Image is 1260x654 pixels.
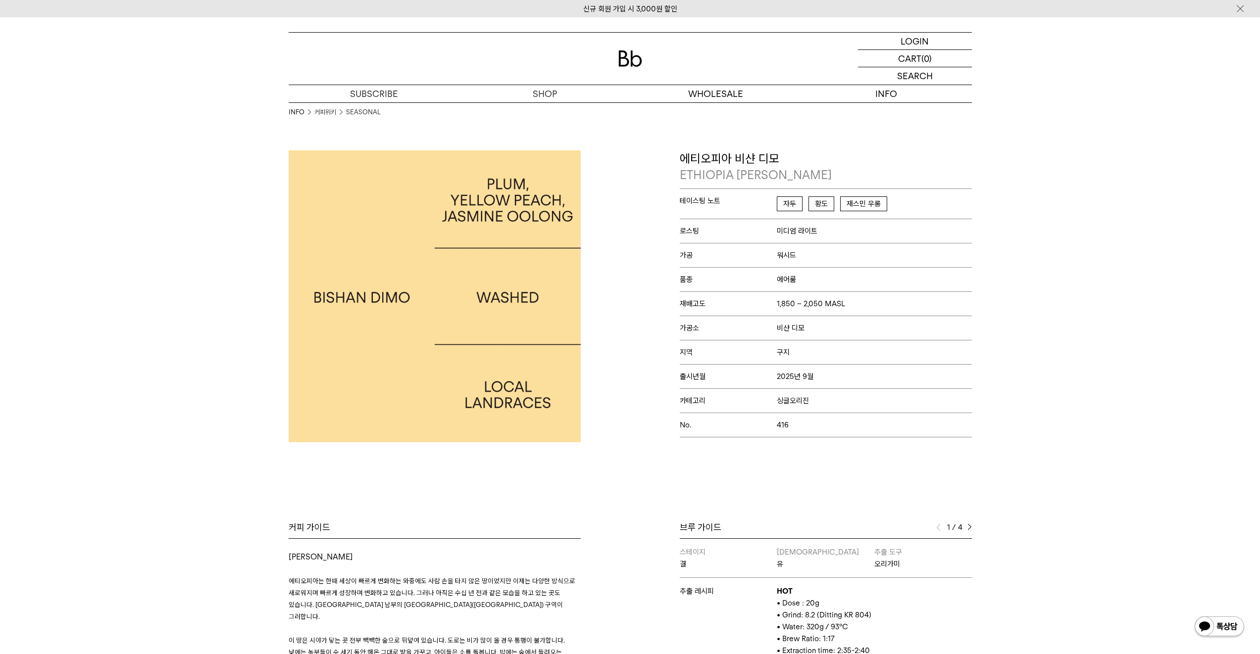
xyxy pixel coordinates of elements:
[680,558,777,570] p: 결
[898,50,921,67] p: CART
[680,585,777,597] p: 추출 레시피
[680,420,777,429] span: No.
[289,521,581,533] div: 커피 가이드
[289,85,459,102] a: SUBSCRIBE
[777,420,789,429] span: 416
[680,227,777,235] span: 로스팅
[680,521,972,533] div: 브루 가이드
[840,196,887,211] span: 재스민 우롱
[958,521,962,533] span: 4
[680,196,777,205] span: 테이스팅 노트
[680,150,972,184] p: 에티오피아 비샨 디모
[346,107,381,117] a: SEASONAL
[777,348,790,357] span: 구지
[874,548,902,557] span: 추출 도구
[874,558,972,570] p: 오리가미
[921,50,932,67] p: (0)
[289,150,581,442] img: 에티오피아 비샨 디모ETHIOPIA BISHAN DIMO
[777,634,835,643] span: • Brew Ratio: 1:17
[680,396,777,405] span: 카테고리
[289,552,353,561] span: [PERSON_NAME]
[801,85,972,102] p: INFO
[630,85,801,102] p: WHOLESALE
[289,107,314,117] li: INFO
[777,196,803,211] span: 자두
[777,324,805,332] span: 비샨 디모
[1194,615,1245,639] img: 카카오톡 채널 1:1 채팅 버튼
[858,33,972,50] a: LOGIN
[680,251,777,260] span: 가공
[680,275,777,284] span: 품종
[808,196,834,211] span: 황도
[777,587,793,596] b: HOT
[777,622,848,631] span: • Water: 320g / 93°C
[680,167,972,184] p: ETHIOPIA [PERSON_NAME]
[897,67,933,85] p: SEARCH
[777,299,845,308] span: 1,850 ~ 2,050 MASL
[289,577,575,620] span: 에티오피아는 한때 세상이 빠르게 변화하는 와중에도 사람 손을 타지 않은 땅이었지만 이제는 다양한 방식으로 새로워지며 빠르게 성장하며 변화하고 있습니다. 그러나 아직은 수십 년...
[618,50,642,67] img: 로고
[680,324,777,332] span: 가공소
[777,396,809,405] span: 싱글오리진
[777,610,871,619] span: • Grind: 8.2 (Ditting KR 804)
[777,251,796,260] span: 워시드
[777,599,819,607] span: • Dose : 20g
[858,50,972,67] a: CART (0)
[777,372,813,381] span: 2025년 9월
[680,348,777,357] span: 지역
[777,227,817,235] span: 미디엄 라이트
[777,275,796,284] span: 에어룸
[777,548,859,557] span: [DEMOGRAPHIC_DATA]
[583,4,677,13] a: 신규 회원 가입 시 3,000원 할인
[680,372,777,381] span: 출시년월
[314,107,336,117] a: 커피위키
[952,521,956,533] span: /
[459,85,630,102] a: SHOP
[680,299,777,308] span: 재배고도
[946,521,950,533] span: 1
[680,548,706,557] span: 스테이지
[777,558,874,570] p: 유
[901,33,929,49] p: LOGIN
